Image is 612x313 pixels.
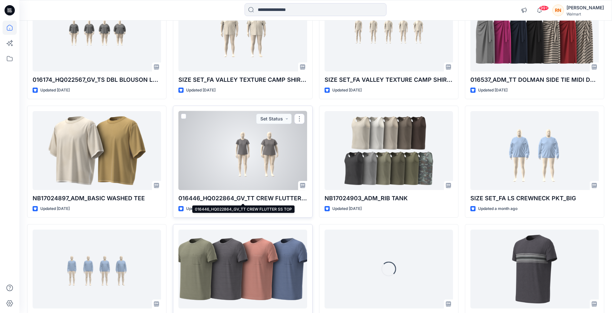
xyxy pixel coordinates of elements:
p: Updated [DATE] [332,205,362,212]
p: Updated [DATE] [40,87,70,94]
p: 016537_ADM_TT DOLMAN SIDE TIE MIDI DRESS [470,75,599,84]
a: 016446_HQ022864_GV_TT CREW FLUTTER SS TOP [178,111,307,190]
p: SIZE SET_FA VALLEY TEXTURE CAMP SHIRT_BIG [178,75,307,84]
p: Updated [DATE] [332,87,362,94]
p: NB17024897_ADM_BASIC WASHED TEE [33,194,161,203]
p: SIZE SET_FA VALLEY TEXTURE CAMP SHIRT_REG [325,75,453,84]
a: SS FASHION POCKET CREW TEE (ALL OVER STRIPE) [178,230,307,308]
span: 99+ [539,5,549,11]
a: SIZE SET_FA LS CREWNECK PKT_REG [33,230,161,308]
div: RN [552,5,564,16]
a: NB17024903_ADM_RIB TANK [325,111,453,190]
div: [PERSON_NAME] [567,4,604,12]
p: Updated [DATE] [186,87,216,94]
p: Updated [DATE] [40,205,70,212]
p: SIZE SET_FA LS CREWNECK PKT_BIG [470,194,599,203]
p: 016446_HQ022864_GV_TT CREW FLUTTER SS TOP [178,194,307,203]
p: Updated [DATE] [478,87,507,94]
div: Walmart [567,12,604,16]
a: SIZE SET_FA LS CREWNECK PKT_BIG [470,111,599,190]
p: Updated [DATE] [186,205,216,212]
p: NB17024903_ADM_RIB TANK [325,194,453,203]
p: Updated a month ago [478,205,517,212]
a: SS FASHION POCKET CREW TEE (CHEST STRIPE) [470,230,599,308]
a: NB17024897_ADM_BASIC WASHED TEE [33,111,161,190]
p: 016174_HQ022567_GV_TS DBL BLOUSON LS TOP [33,75,161,84]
